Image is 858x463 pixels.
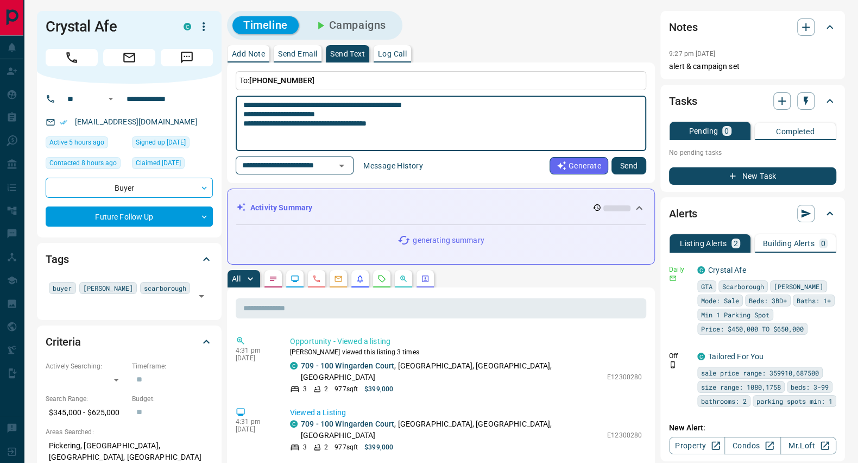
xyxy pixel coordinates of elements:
[607,372,642,382] p: E12300280
[791,381,829,392] span: beds: 3-99
[46,207,213,227] div: Future Follow Up
[301,418,602,441] p: , [GEOGRAPHIC_DATA], [GEOGRAPHIC_DATA], [GEOGRAPHIC_DATA]
[701,295,739,306] span: Mode: Sale
[821,240,825,247] p: 0
[734,240,738,247] p: 2
[46,361,127,371] p: Actively Searching:
[46,246,213,272] div: Tags
[708,352,764,361] a: Tailored For You
[250,202,312,214] p: Activity Summary
[236,426,274,433] p: [DATE]
[132,394,213,404] p: Budget:
[335,384,358,394] p: 977 sqft
[46,157,127,172] div: Mon Aug 18 2025
[364,442,393,452] p: $399,000
[290,347,642,357] p: [PERSON_NAME] viewed this listing 3 times
[701,309,769,320] span: Min 1 Parking Spot
[749,295,787,306] span: Beds: 3BD+
[232,16,299,34] button: Timeline
[232,50,265,58] p: Add Note
[75,117,198,126] a: [EMAIL_ADDRESS][DOMAIN_NAME]
[611,157,646,174] button: Send
[335,442,358,452] p: 977 sqft
[46,404,127,422] p: $345,000 - $625,000
[669,88,836,114] div: Tasks
[669,205,697,222] h2: Alerts
[701,396,747,406] span: bathrooms: 2
[330,50,365,58] p: Send Text
[680,240,727,247] p: Listing Alerts
[290,336,642,347] p: Opportunity - Viewed a listing
[303,384,307,394] p: 3
[144,283,186,293] span: scarborough
[776,128,815,135] p: Completed
[104,92,117,105] button: Open
[708,266,746,274] a: Crystal Afe
[136,137,186,148] span: Signed up [DATE]
[669,265,691,274] p: Daily
[46,18,167,35] h1: Crystal Afe
[669,14,836,40] div: Notes
[669,92,697,110] h2: Tasks
[669,50,715,58] p: 9:27 pm [DATE]
[669,167,836,185] button: New Task
[669,18,697,36] h2: Notes
[357,157,430,174] button: Message History
[46,329,213,355] div: Criteria
[763,240,815,247] p: Building Alerts
[669,201,836,227] div: Alerts
[301,361,394,370] a: 709 - 100 Wingarden Court
[724,437,780,454] a: Condos
[291,274,299,283] svg: Lead Browsing Activity
[697,266,705,274] div: condos.ca
[312,274,321,283] svg: Calls
[701,281,712,292] span: GTA
[701,381,781,392] span: size range: 1080,1758
[46,136,127,152] div: Mon Aug 18 2025
[249,76,314,85] span: [PHONE_NUMBER]
[697,353,705,360] div: condos.ca
[194,289,209,304] button: Open
[607,430,642,440] p: E12300280
[324,384,328,394] p: 2
[49,137,104,148] span: Active 5 hours ago
[689,127,718,135] p: Pending
[290,362,298,370] div: condos.ca
[236,354,274,362] p: [DATE]
[774,281,823,292] span: [PERSON_NAME]
[232,275,241,283] p: All
[669,422,836,434] p: New Alert:
[356,274,364,283] svg: Listing Alerts
[269,274,277,283] svg: Notes
[399,274,408,283] svg: Opportunities
[724,127,729,135] p: 0
[46,427,213,437] p: Areas Searched:
[378,50,407,58] p: Log Call
[290,407,642,418] p: Viewed a Listing
[669,361,677,368] svg: Push Notification Only
[236,71,646,90] p: To:
[83,283,133,293] span: [PERSON_NAME]
[60,118,67,126] svg: Email Verified
[669,145,836,161] p: No pending tasks
[377,274,386,283] svg: Requests
[324,442,328,452] p: 2
[161,49,213,66] span: Message
[236,198,646,218] div: Activity Summary
[278,50,317,58] p: Send Email
[669,437,725,454] a: Property
[669,61,836,72] p: alert & campaign set
[301,420,394,428] a: 709 - 100 Wingarden Court
[303,16,397,34] button: Campaigns
[132,361,213,371] p: Timeframe:
[132,136,213,152] div: Sun Aug 17 2025
[334,274,343,283] svg: Emails
[756,396,832,406] span: parking spots min: 1
[413,235,484,246] p: generating summary
[46,49,98,66] span: Call
[132,157,213,172] div: Sun Aug 17 2025
[797,295,831,306] span: Baths: 1+
[236,418,274,426] p: 4:31 pm
[290,420,298,428] div: condos.ca
[550,157,608,174] button: Generate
